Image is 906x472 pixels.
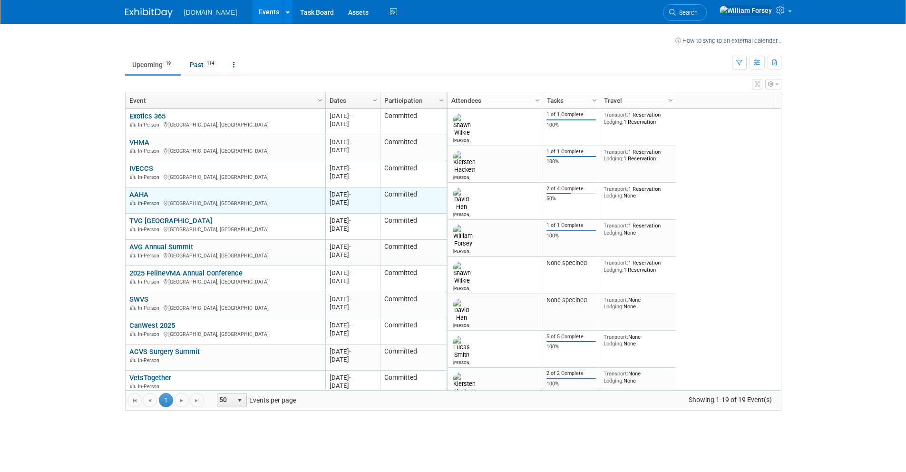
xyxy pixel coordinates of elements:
div: 1 of 1 Complete [546,111,596,118]
span: Transport: [604,259,628,266]
span: 19 [163,60,174,67]
div: [GEOGRAPHIC_DATA], [GEOGRAPHIC_DATA] [129,199,321,207]
img: David Han [453,299,470,322]
div: [DATE] [330,382,376,390]
a: 2025 FelineVMA Annual Conference [129,269,243,277]
img: In-Person Event [130,357,136,362]
div: 1 of 1 Complete [546,148,596,155]
div: [DATE] [330,172,376,180]
span: Go to the previous page [146,397,154,404]
div: [GEOGRAPHIC_DATA], [GEOGRAPHIC_DATA] [129,330,321,338]
a: Dates [330,92,374,108]
img: In-Person Event [130,122,136,127]
a: Search [663,4,707,21]
span: Transport: [604,148,628,155]
span: In-Person [138,200,162,206]
span: Lodging: [604,155,623,162]
div: [DATE] [330,138,376,146]
a: Column Settings [315,92,325,107]
img: In-Person Event [130,174,136,179]
span: Transport: [604,111,628,118]
span: Column Settings [316,97,324,104]
td: Committed [380,161,447,187]
div: [DATE] [330,303,376,311]
span: Transport: [604,370,628,377]
img: William Forsey [719,5,772,16]
a: VHMA [129,138,149,147]
span: In-Person [138,357,162,364]
a: Go to the first page [127,393,142,407]
img: In-Person Event [130,305,136,310]
div: 100% [546,122,596,128]
span: In-Person [138,148,162,154]
span: - [349,138,351,146]
img: In-Person Event [130,383,136,388]
span: Go to the first page [131,397,138,404]
div: 1 of 1 Complete [546,222,596,229]
img: ExhibitDay [125,8,173,18]
img: David Han [453,188,470,211]
span: - [349,374,351,381]
div: None None [604,334,672,347]
span: Transport: [604,186,628,192]
span: - [349,217,351,224]
a: Upcoming19 [125,56,181,74]
span: - [349,112,351,119]
span: Transport: [604,222,628,229]
span: select [236,397,244,404]
img: In-Person Event [130,200,136,205]
span: Column Settings [534,97,541,104]
div: [DATE] [330,225,376,233]
span: In-Person [138,383,162,390]
a: Column Settings [665,92,676,107]
div: [DATE] [330,374,376,382]
span: 114 [204,60,217,67]
div: None None [604,370,672,384]
a: Exotics 365 [129,112,166,120]
div: [GEOGRAPHIC_DATA], [GEOGRAPHIC_DATA] [129,251,321,259]
div: [GEOGRAPHIC_DATA], [GEOGRAPHIC_DATA] [129,120,321,128]
div: 1 Reservation 1 Reservation [604,148,672,162]
div: [GEOGRAPHIC_DATA], [GEOGRAPHIC_DATA] [129,225,321,233]
div: [DATE] [330,120,376,128]
div: 1 Reservation None [604,222,672,236]
span: [DOMAIN_NAME] [184,9,237,16]
div: [GEOGRAPHIC_DATA], [GEOGRAPHIC_DATA] [129,147,321,155]
a: Column Settings [589,92,600,107]
div: 100% [546,381,596,387]
div: [DATE] [330,164,376,172]
div: [DATE] [330,321,376,329]
a: How to sync to an external calendar... [675,37,781,44]
div: [DATE] [330,277,376,285]
span: Lodging: [604,266,623,273]
span: Go to the last page [193,397,201,404]
span: 1 [159,393,173,407]
span: Column Settings [438,97,445,104]
div: [GEOGRAPHIC_DATA], [GEOGRAPHIC_DATA] [129,173,321,181]
td: Committed [380,214,447,240]
td: Committed [380,240,447,266]
img: Kiersten Hackett [453,151,476,174]
td: Committed [380,318,447,344]
div: William Forsey [453,247,470,254]
a: Attendees [451,92,536,108]
a: Column Settings [436,92,447,107]
span: Lodging: [604,303,623,310]
a: IVECCS [129,164,153,173]
div: Kiersten Hackett [453,174,470,180]
img: Lucas Smith [453,336,470,359]
img: Shawn Wilkie [453,114,471,137]
span: Transport: [604,334,628,340]
div: [GEOGRAPHIC_DATA], [GEOGRAPHIC_DATA] [129,277,321,285]
div: [DATE] [330,190,376,198]
div: [DATE] [330,216,376,225]
div: Shawn Wilkie [453,285,470,291]
div: 100% [546,158,596,165]
div: [DATE] [330,198,376,206]
span: - [349,243,351,250]
div: [DATE] [330,269,376,277]
span: Column Settings [667,97,674,104]
a: Column Settings [532,92,543,107]
a: Past114 [183,56,224,74]
img: In-Person Event [130,331,136,336]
